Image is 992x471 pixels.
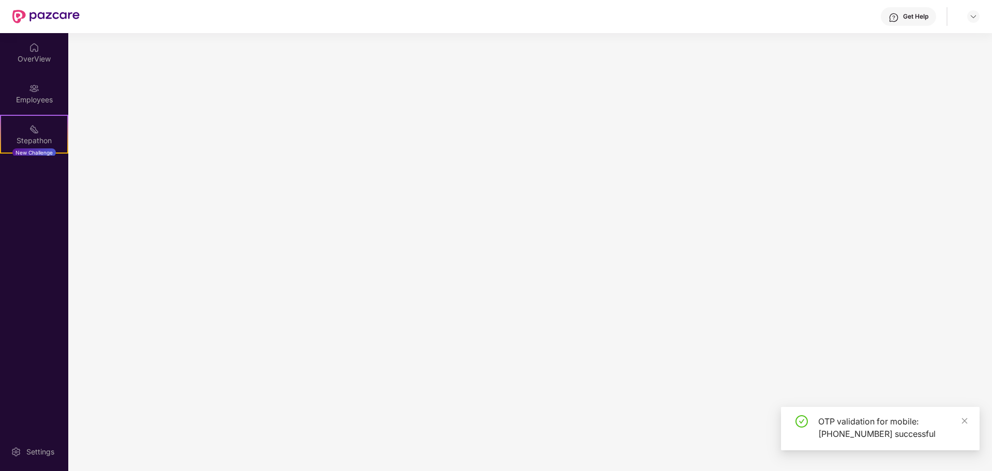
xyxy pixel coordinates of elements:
[11,447,21,457] img: svg+xml;base64,PHN2ZyBpZD0iU2V0dGluZy0yMHgyMCIgeG1sbnM9Imh0dHA6Ly93d3cudzMub3JnLzIwMDAvc3ZnIiB3aW...
[818,415,967,440] div: OTP validation for mobile: [PHONE_NUMBER] successful
[889,12,899,23] img: svg+xml;base64,PHN2ZyBpZD0iSGVscC0zMngzMiIgeG1sbnM9Imh0dHA6Ly93d3cudzMub3JnLzIwMDAvc3ZnIiB3aWR0aD...
[23,447,57,457] div: Settings
[29,124,39,134] img: svg+xml;base64,PHN2ZyB4bWxucz0iaHR0cDovL3d3dy53My5vcmcvMjAwMC9zdmciIHdpZHRoPSIyMSIgaGVpZ2h0PSIyMC...
[12,10,80,23] img: New Pazcare Logo
[12,148,56,157] div: New Challenge
[903,12,928,21] div: Get Help
[29,42,39,53] img: svg+xml;base64,PHN2ZyBpZD0iSG9tZSIgeG1sbnM9Imh0dHA6Ly93d3cudzMub3JnLzIwMDAvc3ZnIiB3aWR0aD0iMjAiIG...
[961,417,968,424] span: close
[1,135,67,146] div: Stepathon
[29,83,39,94] img: svg+xml;base64,PHN2ZyBpZD0iRW1wbG95ZWVzIiB4bWxucz0iaHR0cDovL3d3dy53My5vcmcvMjAwMC9zdmciIHdpZHRoPS...
[969,12,978,21] img: svg+xml;base64,PHN2ZyBpZD0iRHJvcGRvd24tMzJ4MzIiIHhtbG5zPSJodHRwOi8vd3d3LnczLm9yZy8yMDAwL3N2ZyIgd2...
[795,415,808,428] span: check-circle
